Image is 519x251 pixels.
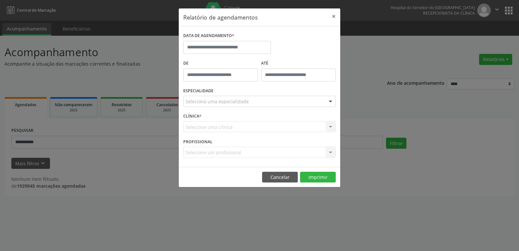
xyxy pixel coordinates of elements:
label: ATÉ [261,58,336,69]
label: DATA DE AGENDAMENTO [183,31,234,41]
button: Imprimir [300,172,336,183]
h5: Relatório de agendamentos [183,13,258,21]
label: De [183,58,258,69]
span: Seleciona uma especialidade [186,98,249,105]
button: Close [327,8,340,24]
label: CLÍNICA [183,111,201,121]
label: ESPECIALIDADE [183,86,213,96]
button: Cancelar [262,172,298,183]
label: PROFISSIONAL [183,137,212,147]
